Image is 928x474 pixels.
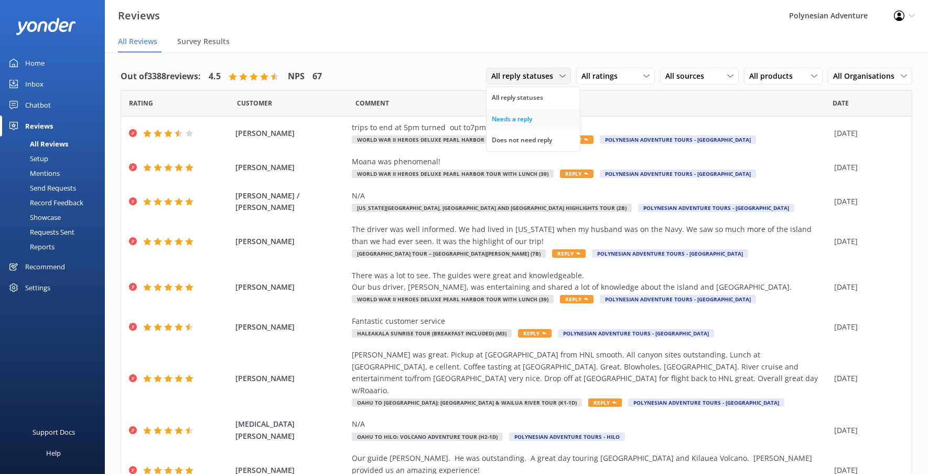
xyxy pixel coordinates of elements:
span: [PERSON_NAME] [235,321,347,333]
span: Reply [588,398,622,407]
span: Oahu to [GEOGRAPHIC_DATA]: [GEOGRAPHIC_DATA] & Wailua River Tour (K1-1D) [352,398,582,407]
span: All sources [665,70,710,82]
div: [DATE] [834,236,899,247]
div: All Reviews [6,136,68,151]
span: Reply [560,170,594,178]
div: Support Docs [33,422,75,443]
span: World War II Heroes Deluxe Pearl Harbor Tour with Lunch (39) [352,170,554,178]
span: World War II Heroes Deluxe Pearl Harbor Tour with Lunch (39) [352,295,554,303]
div: Reviews [25,115,53,136]
span: All Reviews [118,36,157,47]
a: Requests Sent [6,225,105,239]
span: Polynesian Adventure Tours - [GEOGRAPHIC_DATA] [600,170,756,178]
div: Home [25,52,45,73]
h4: 4.5 [209,70,221,83]
h4: 67 [312,70,322,83]
span: Polynesian Adventure Tours - Hilo [509,433,625,441]
a: Reports [6,239,105,254]
a: Setup [6,151,105,166]
div: The driver was well informed. We had lived in [US_STATE] when my husband was on the Navy. We saw ... [352,224,829,247]
div: [DATE] [834,162,899,173]
span: Polynesian Adventure Tours - [GEOGRAPHIC_DATA] [600,135,756,144]
div: [DATE] [834,373,899,384]
div: [DATE] [834,321,899,333]
span: [PERSON_NAME] [235,236,347,247]
a: Record Feedback [6,195,105,210]
div: Showcase [6,210,61,225]
h4: NPS [288,70,305,83]
div: Requests Sent [6,225,74,239]
div: N/A [352,190,829,202]
div: Setup [6,151,48,166]
div: Record Feedback [6,195,83,210]
span: Polynesian Adventure Tours - [GEOGRAPHIC_DATA] [628,398,784,407]
span: [PERSON_NAME] [235,128,347,139]
div: Reports [6,239,55,254]
span: Polynesian Adventure Tours - [GEOGRAPHIC_DATA] [600,295,756,303]
div: Settings [25,277,50,298]
h4: Out of 3388 reviews: [121,70,201,83]
div: [DATE] [834,425,899,436]
span: Question [355,98,389,108]
a: Showcase [6,210,105,225]
a: Send Requests [6,181,105,195]
div: Needs a reply [492,114,532,124]
div: Fantastic customer service [352,315,829,327]
div: [DATE] [834,281,899,293]
span: [PERSON_NAME] / [PERSON_NAME] [235,190,347,214]
span: Polynesian Adventure Tours - [GEOGRAPHIC_DATA] [558,329,714,338]
span: Reply [518,329,552,338]
span: All Organisations [833,70,901,82]
span: Date [833,98,849,108]
div: Recommend [25,256,65,277]
div: There was a lot to see. The guides were great and knowledgeable. Our bus driver, [PERSON_NAME], w... [352,270,829,293]
div: [DATE] [834,196,899,207]
span: [MEDICAL_DATA][PERSON_NAME] [235,418,347,442]
span: Date [129,98,153,108]
span: Oahu to Hilo: Volcano Adventure Tour (H2-1D) [352,433,503,441]
span: World War II Heroes Deluxe Pearl Harbor Tour with Lunch (39) [352,135,554,144]
div: Does not need reply [492,135,552,145]
h3: Reviews [118,7,160,24]
div: Chatbot [25,94,51,115]
div: Moana was phenomenal! [352,156,829,167]
div: [PERSON_NAME] was great. Pickup at [GEOGRAPHIC_DATA] from HNL smooth. All canyon sites outstandin... [352,349,829,396]
div: All reply statuses [492,92,543,103]
div: Help [46,443,61,464]
span: Polynesian Adventure Tours - [GEOGRAPHIC_DATA] [592,249,748,258]
div: Inbox [25,73,44,94]
span: Reply [552,249,586,258]
span: [PERSON_NAME] [235,281,347,293]
span: Reply [560,295,594,303]
span: Survey Results [177,36,230,47]
img: yonder-white-logo.png [16,18,76,35]
span: [GEOGRAPHIC_DATA] Tour – [GEOGRAPHIC_DATA][PERSON_NAME] (7B) [352,249,546,258]
span: All ratings [581,70,624,82]
div: Send Requests [6,181,76,195]
span: All reply statuses [491,70,559,82]
span: Date [237,98,272,108]
div: N/A [352,418,829,430]
a: All Reviews [6,136,105,151]
div: Mentions [6,166,60,181]
span: [PERSON_NAME] [235,162,347,173]
span: Polynesian Adventure Tours - [GEOGRAPHIC_DATA] [638,204,794,212]
span: All products [749,70,799,82]
div: [DATE] [834,128,899,139]
div: trips to end at 5pm turned out to7pm [352,122,829,133]
span: Haleakala Sunrise Tour (Breakfast Included) (M3) [352,329,512,338]
span: [US_STATE][GEOGRAPHIC_DATA], [GEOGRAPHIC_DATA] and [GEOGRAPHIC_DATA] Highlights Tour (2B) [352,204,632,212]
span: [PERSON_NAME] [235,373,347,384]
a: Mentions [6,166,105,181]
